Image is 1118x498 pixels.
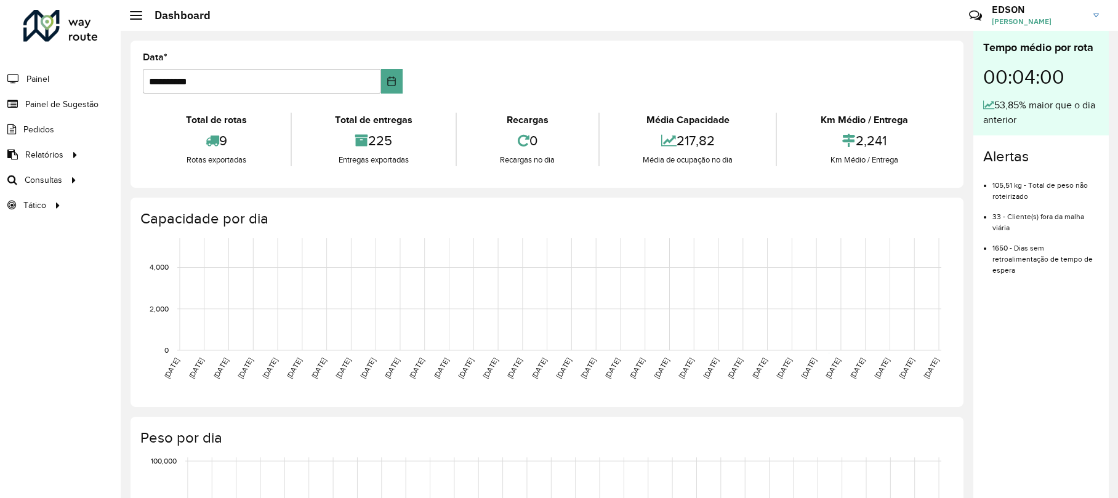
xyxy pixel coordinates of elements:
[750,356,768,380] text: [DATE]
[146,154,288,166] div: Rotas exportadas
[848,356,866,380] text: [DATE]
[505,356,523,380] text: [DATE]
[143,50,167,65] label: Data
[23,123,54,136] span: Pedidos
[164,346,169,354] text: 0
[25,148,63,161] span: Relatórios
[780,127,948,154] div: 2,241
[603,356,621,380] text: [DATE]
[187,356,205,380] text: [DATE]
[530,356,548,380] text: [DATE]
[579,356,597,380] text: [DATE]
[310,356,328,380] text: [DATE]
[381,69,402,94] button: Choose Date
[25,174,62,187] span: Consultas
[140,210,951,228] h4: Capacidade por dia
[898,356,915,380] text: [DATE]
[408,356,425,380] text: [DATE]
[992,171,1099,202] li: 105,51 kg - Total de peso não roteirizado
[800,356,818,380] text: [DATE]
[555,356,573,380] text: [DATE]
[295,154,453,166] div: Entregas exportadas
[983,148,1099,166] h4: Alertas
[236,356,254,380] text: [DATE]
[780,154,948,166] div: Km Médio / Entrega
[992,4,1084,15] h3: EDSON
[146,127,288,154] div: 9
[457,356,475,380] text: [DATE]
[983,39,1099,56] div: Tempo médio por rota
[261,356,279,380] text: [DATE]
[151,457,177,465] text: 100,000
[702,356,720,380] text: [DATE]
[962,2,989,29] a: Contato Rápido
[603,154,773,166] div: Média de ocupação no dia
[775,356,793,380] text: [DATE]
[677,356,695,380] text: [DATE]
[295,127,453,154] div: 225
[653,356,670,380] text: [DATE]
[873,356,891,380] text: [DATE]
[23,199,46,212] span: Tático
[603,113,773,127] div: Média Capacidade
[26,73,49,86] span: Painel
[922,356,939,380] text: [DATE]
[603,127,773,154] div: 217,82
[163,356,180,380] text: [DATE]
[992,16,1084,27] span: [PERSON_NAME]
[824,356,842,380] text: [DATE]
[432,356,450,380] text: [DATE]
[150,305,169,313] text: 2,000
[359,356,377,380] text: [DATE]
[295,113,453,127] div: Total de entregas
[460,113,595,127] div: Recargas
[992,233,1099,276] li: 1650 - Dias sem retroalimentação de tempo de espera
[150,263,169,271] text: 4,000
[983,56,1099,98] div: 00:04:00
[212,356,230,380] text: [DATE]
[146,113,288,127] div: Total de rotas
[726,356,744,380] text: [DATE]
[780,113,948,127] div: Km Médio / Entrega
[142,9,211,22] h2: Dashboard
[628,356,646,380] text: [DATE]
[481,356,499,380] text: [DATE]
[460,127,595,154] div: 0
[460,154,595,166] div: Recargas no dia
[140,429,951,447] h4: Peso por dia
[285,356,303,380] text: [DATE]
[983,98,1099,127] div: 53,85% maior que o dia anterior
[334,356,352,380] text: [DATE]
[383,356,401,380] text: [DATE]
[992,202,1099,233] li: 33 - Cliente(s) fora da malha viária
[25,98,99,111] span: Painel de Sugestão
